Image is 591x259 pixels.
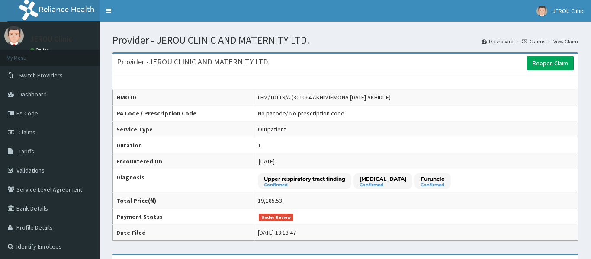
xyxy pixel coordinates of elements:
[113,90,254,106] th: HMO ID
[259,214,294,221] span: Under Review
[258,109,344,118] div: No pacode / No prescription code
[113,225,254,241] th: Date Filed
[264,183,345,187] small: Confirmed
[552,7,585,15] span: JEROU Clinic
[553,38,578,45] a: View Claim
[258,93,391,102] div: LFM/10119/A (301064 AKHIMIEMONA [DATE] AKHIDUE)
[113,209,254,225] th: Payment Status
[112,35,578,46] h1: Provider - JEROU CLINIC AND MATERNITY LTD.
[4,26,24,45] img: User Image
[113,137,254,153] th: Duration
[19,147,34,155] span: Tariffs
[421,175,445,182] p: Furuncle
[360,175,406,182] p: [MEDICAL_DATA]
[259,157,275,165] span: [DATE]
[19,90,47,98] span: Dashboard
[113,193,254,209] th: Total Price(₦)
[258,228,296,237] div: [DATE] 13:13:47
[360,183,406,187] small: Confirmed
[258,141,261,150] div: 1
[117,58,270,66] h3: Provider - JEROU CLINIC AND MATERNITY LTD.
[536,6,547,16] img: User Image
[113,169,254,193] th: Diagnosis
[30,47,51,53] a: Online
[421,183,445,187] small: Confirmed
[19,71,63,79] span: Switch Providers
[19,128,35,136] span: Claims
[30,35,72,43] p: JEROU Clinic
[482,38,514,45] a: Dashboard
[258,196,282,205] div: 19,185.53
[522,38,545,45] a: Claims
[113,122,254,137] th: Service Type
[113,106,254,122] th: PA Code / Prescription Code
[258,125,286,134] div: Outpatient
[527,56,574,70] a: Reopen Claim
[113,153,254,169] th: Encountered On
[264,175,345,182] p: Upper respiratory tract finding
